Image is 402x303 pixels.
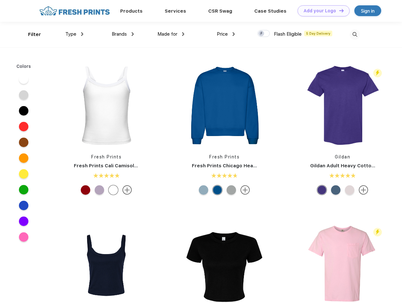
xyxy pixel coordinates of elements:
div: Colors [12,63,36,70]
div: Crimson White [81,185,90,195]
img: more.svg [240,185,250,195]
div: White [109,185,118,195]
img: flash_active_toggle.svg [373,228,382,236]
div: Ice Grey [345,185,354,195]
div: Filter [28,31,41,38]
div: Royal Blue mto [213,185,222,195]
a: Services [165,8,186,14]
a: Products [120,8,143,14]
span: Type [65,31,76,37]
a: Fresh Prints [91,154,121,159]
img: func=resize&h=266 [301,63,385,147]
img: dropdown.png [182,32,184,36]
a: Gildan [335,154,350,159]
img: more.svg [359,185,368,195]
img: flash_active_toggle.svg [373,69,382,77]
img: DT [339,9,344,12]
div: Sign in [361,7,375,15]
a: CSR Swag [208,8,232,14]
img: dropdown.png [81,32,83,36]
img: func=resize&h=266 [182,63,266,147]
span: 5 Day Delivery [304,31,332,36]
img: more.svg [122,185,132,195]
div: Lilac [317,185,327,195]
a: Fresh Prints [209,154,239,159]
a: Sign in [354,5,381,16]
a: Fresh Prints Cali Camisole Top [74,163,148,169]
div: Add your Logo [304,8,336,14]
div: Heathered Grey mto [227,185,236,195]
span: Brands [112,31,127,37]
span: Made for [157,31,177,37]
img: desktop_search.svg [350,29,360,40]
img: dropdown.png [233,32,235,36]
span: Flash Eligible [274,31,302,37]
div: Purple mto [95,185,104,195]
span: Price [217,31,228,37]
a: Gildan Adult Heavy Cotton T-Shirt [310,163,392,169]
img: dropdown.png [132,32,134,36]
img: func=resize&h=266 [64,63,148,147]
a: Fresh Prints Chicago Heavyweight Crewneck [192,163,301,169]
div: Indigo Blue [331,185,340,195]
div: Slate Blue [199,185,208,195]
img: fo%20logo%202.webp [38,5,112,16]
